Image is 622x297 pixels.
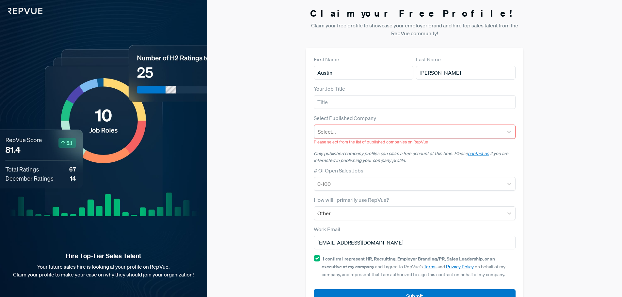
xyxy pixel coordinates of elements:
[314,167,363,174] label: # Of Open Sales Jobs
[416,66,516,80] input: Last Name
[10,252,197,260] strong: Hire Top-Tier Sales Talent
[314,236,516,249] input: Email
[314,196,389,204] label: How will I primarily use RepVue?
[416,55,441,63] label: Last Name
[314,225,340,233] label: Work Email
[322,256,495,270] strong: I confirm I represent HR, Recruiting, Employer Branding/PR, Sales Leadership, or an executive at ...
[306,8,524,19] h3: Claim your Free Profile!
[424,264,437,270] a: Terms
[446,264,474,270] a: Privacy Policy
[314,95,516,109] input: Title
[10,263,197,278] p: Your future sales hire is looking at your profile on RepVue. Claim your profile to make your case...
[314,66,413,80] input: First Name
[468,151,489,156] a: contact us
[314,55,339,63] label: First Name
[314,150,516,164] p: Only published company profiles can claim a free account at this time. Please if you are interest...
[306,22,524,37] p: Claim your free profile to showcase your employer brand and hire top sales talent from the RepVue...
[314,114,376,122] label: Select Published Company
[314,139,516,145] p: Please select from the list of published companies on RepVue
[322,256,505,277] span: and I agree to RepVue’s and on behalf of my company, and represent that I am authorized to sign t...
[314,85,345,93] label: Your Job Title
